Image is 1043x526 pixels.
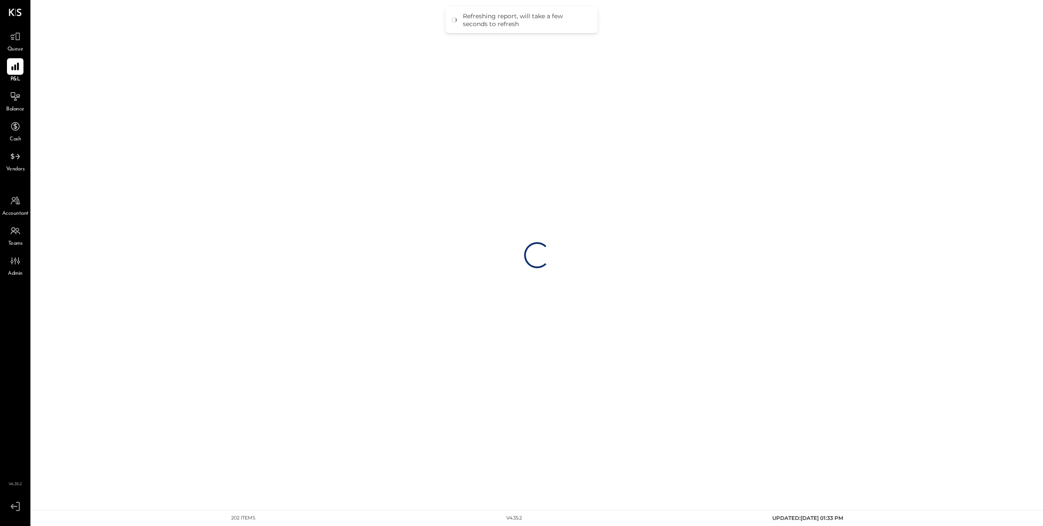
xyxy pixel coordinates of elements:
[10,76,20,83] span: P&L
[2,210,29,218] span: Accountant
[6,106,24,113] span: Balance
[0,223,30,248] a: Teams
[8,240,23,248] span: Teams
[772,515,843,521] span: UPDATED: [DATE] 01:33 PM
[0,58,30,83] a: P&L
[0,148,30,173] a: Vendors
[0,253,30,278] a: Admin
[231,515,256,522] div: 202 items
[0,118,30,143] a: Cash
[8,270,23,278] span: Admin
[0,28,30,53] a: Queue
[6,166,25,173] span: Vendors
[7,46,23,53] span: Queue
[0,88,30,113] a: Balance
[0,193,30,218] a: Accountant
[506,515,522,522] div: v 4.35.2
[10,136,21,143] span: Cash
[463,12,589,28] div: Refreshing report, will take a few seconds to refresh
